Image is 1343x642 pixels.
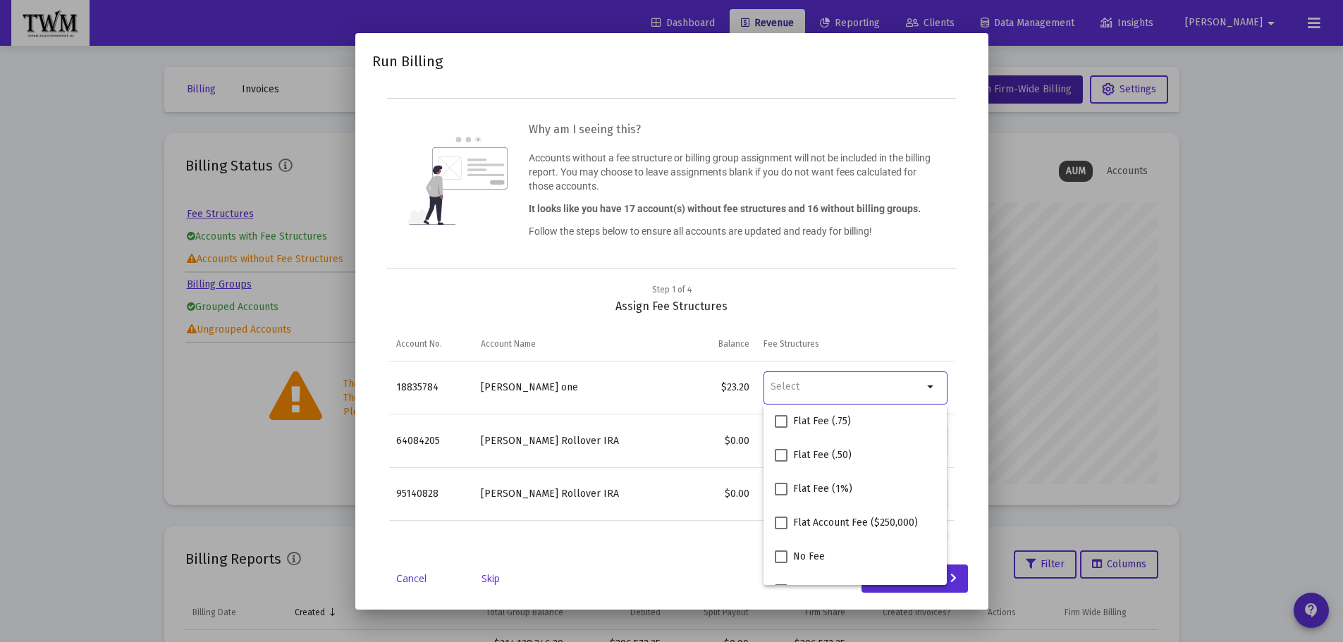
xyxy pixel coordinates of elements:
div: $0.00 [678,434,749,448]
div: Fee Structures [764,338,819,350]
div: $0.00 [678,487,749,501]
div: [PERSON_NAME] Rollover IRA [481,434,665,448]
td: 18981497 [389,521,474,574]
div: Account Name [481,338,536,350]
div: Assign Fee Structures [389,283,955,314]
td: Column Account Name [474,328,672,362]
a: Cancel [376,572,447,586]
div: Data grid [389,328,955,539]
span: Flat Fee (.50) [793,447,852,464]
p: Accounts without a fee structure or billing group assignment will not be included in the billing ... [529,151,935,193]
span: No Fee [793,548,825,565]
div: [PERSON_NAME] Rollover IRA [481,487,665,501]
img: question [408,137,508,226]
mat-icon: arrow_drop_down [923,378,940,395]
a: Skip [455,572,526,586]
div: Account No. [396,338,442,350]
span: Flat Account Fee ($250,000) [793,514,918,531]
div: Step 1 of 4 [652,283,692,297]
p: It looks like you have 17 account(s) without fee structures and 16 without billing groups. [529,202,935,216]
div: [PERSON_NAME] one [481,381,665,395]
td: 64084205 [389,414,474,467]
td: 95140828 [389,467,474,520]
span: Flat Fee (1%) [793,481,852,498]
h3: Why am I seeing this? [529,120,935,140]
td: 18835784 [389,362,474,414]
span: Flat Fee (.75) [793,413,851,430]
td: Column Balance [671,328,756,362]
div: Balance [718,338,749,350]
input: Select [771,381,923,393]
div: $23.20 [678,381,749,395]
h2: Run Billing [372,50,443,73]
mat-chip-list: Selection [771,378,923,396]
td: Column Fee Structures [756,328,955,362]
span: .60 BPS [793,582,828,599]
td: Column Account No. [389,328,474,362]
p: Follow the steps below to ensure all accounts are updated and ready for billing! [529,224,935,238]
